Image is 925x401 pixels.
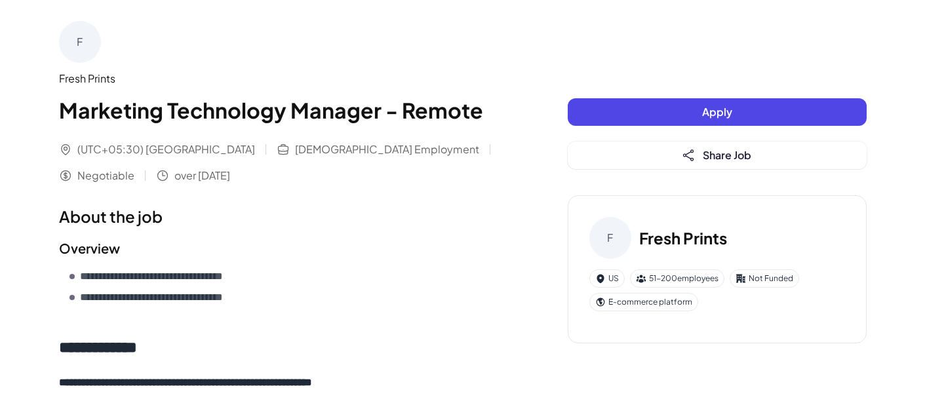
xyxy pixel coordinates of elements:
[59,94,515,126] h1: Marketing Technology Manager - Remote
[59,71,515,86] div: Fresh Prints
[174,168,230,183] span: over [DATE]
[730,269,799,288] div: Not Funded
[568,142,867,169] button: Share Job
[77,142,255,157] span: (UTC+05:30) [GEOGRAPHIC_DATA]
[295,142,479,157] span: [DEMOGRAPHIC_DATA] Employment
[77,168,134,183] span: Negotiable
[59,239,515,258] h2: Overview
[630,269,724,288] div: 51-200 employees
[639,226,727,250] h3: Fresh Prints
[589,217,631,259] div: F
[568,98,867,126] button: Apply
[589,293,698,311] div: E-commerce platform
[59,21,101,63] div: F
[703,148,751,162] span: Share Job
[59,204,515,228] h1: About the job
[702,105,732,119] span: Apply
[589,269,625,288] div: US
